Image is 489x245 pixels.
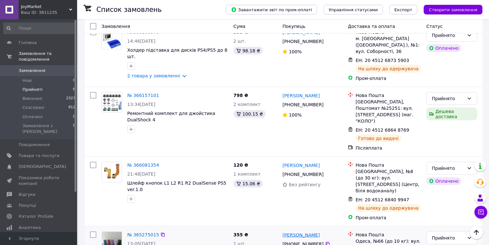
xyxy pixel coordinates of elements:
img: Фото товару [102,162,122,182]
a: № 366081354 [127,162,159,168]
span: Без рейтингу [289,182,321,187]
span: Аналітика [19,225,41,231]
a: № 365275015 [127,232,159,237]
div: 100.15 ₴ [234,110,266,118]
span: 355 ₴ [234,232,248,237]
span: Замовлення [102,24,130,29]
a: [PERSON_NAME] [282,232,320,238]
span: Відгуки [19,192,35,197]
span: 2 шт. [234,39,246,44]
span: Управління статусами [329,7,378,12]
div: Дешева доставка [426,108,477,120]
span: Каталог ProSale [19,214,53,219]
div: На шляху до одержувача [356,65,421,73]
div: Прийнято [432,32,464,39]
span: 14:46[DATE] [127,39,156,44]
span: 812 [68,105,75,110]
span: 0 [73,114,75,120]
a: Створити замовлення [417,7,483,12]
span: Створити замовлення [429,7,477,12]
span: Доставка та оплата [348,24,395,29]
span: Головна [19,40,37,46]
span: Прийняті [22,87,42,92]
div: [PHONE_NUMBER] [281,37,325,46]
div: Пром-оплата [356,75,421,82]
div: Прийнято [432,165,464,172]
span: ЕН: 20 4512 6840 9947 [356,197,409,202]
span: 120 ₴ [234,162,248,168]
span: ЕН: 20 4512 6864 8769 [356,127,409,133]
a: Холдер підставка для дисків PS4/PS5 до 8 шт. [127,48,227,59]
a: № 366157101 [127,93,159,98]
span: 1 комплект [234,171,261,177]
span: Замовлення з [PERSON_NAME] [22,123,73,135]
span: 21:48[DATE] [127,171,156,177]
span: Скасовані [22,105,44,110]
a: [PERSON_NAME] [282,92,320,99]
div: 15.06 ₴ [234,180,263,188]
img: Фото товару [102,29,122,49]
span: JoyMarket [21,4,69,10]
div: [GEOGRAPHIC_DATA], Поштомат №25251: вул. [STREET_ADDRESS] (маг. "КОЛО") [356,99,421,124]
span: Покупець [282,24,305,29]
div: Прийнято [432,234,464,241]
span: Виконані [22,96,42,101]
span: ЕН: 20 4512 6873 5903 [356,58,409,63]
div: [PHONE_NUMBER] [281,170,325,179]
img: Фото товару [102,92,122,112]
span: Оплачені [22,114,43,120]
h1: Список замовлень [96,6,162,13]
div: Нова Пошта [356,92,421,99]
span: 100% [289,112,302,118]
span: 0 [73,123,75,135]
span: 2 комплект [234,102,261,107]
span: Нові [22,78,32,83]
div: Нова Пошта [356,232,421,238]
span: 13:34[DATE] [127,102,156,107]
a: Фото товару [102,29,122,49]
input: Пошук [3,22,76,34]
span: 6 [73,87,75,92]
div: Пром-оплата [356,214,421,221]
span: [DEMOGRAPHIC_DATA] [19,164,66,170]
button: Управління статусами [324,5,383,14]
span: Показники роботи компанії [19,175,59,187]
div: Оплачено [426,177,461,185]
span: 0 [73,78,75,83]
span: 100% [289,49,302,54]
span: Повідомлення [19,142,50,148]
div: Оплачено [426,44,461,52]
span: Замовлення [19,68,45,74]
div: [GEOGRAPHIC_DATA], №8 (до 30 кг): вул. [STREET_ADDRESS] (Центр, біля водоканалу) [356,168,421,194]
div: Післяплата [356,145,421,151]
div: Ваш ID: 3811235 [21,10,77,15]
div: [PHONE_NUMBER] [281,100,325,109]
span: 2327 [66,96,75,101]
div: На шляху до одержувача [356,204,421,212]
span: 798 ₴ [234,93,248,98]
a: Фото товару [102,92,122,113]
div: 98.18 ₴ [234,47,263,55]
span: Cума [234,24,245,29]
span: Завантажити звіт по пром-оплаті [231,7,312,13]
button: Наверх [470,226,483,239]
span: Статус [426,24,443,29]
span: Покупці [19,203,36,208]
button: Чат з покупцем [475,206,487,219]
div: Прийнято [432,95,464,102]
span: Замовлення та повідомлення [19,51,77,62]
div: м. [GEOGRAPHIC_DATA] ([GEOGRAPHIC_DATA].), №1: вул. Соборності, 36 [356,35,421,55]
button: Експорт [389,5,418,14]
span: Товари та послуги [19,153,59,159]
div: Нова Пошта [356,162,421,168]
button: Створити замовлення [424,5,483,14]
span: Експорт [395,7,413,12]
a: 2 товара у замовленні [127,73,180,78]
a: [PERSON_NAME] [282,162,320,169]
a: Ремонтний комплект для джойстика DualShock 4 [127,111,215,122]
a: Шлейф кнопок L1 L2 R1 R2 DualSense PS5 ver.1.0 [127,180,226,192]
div: Готово до видачі [356,135,401,142]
